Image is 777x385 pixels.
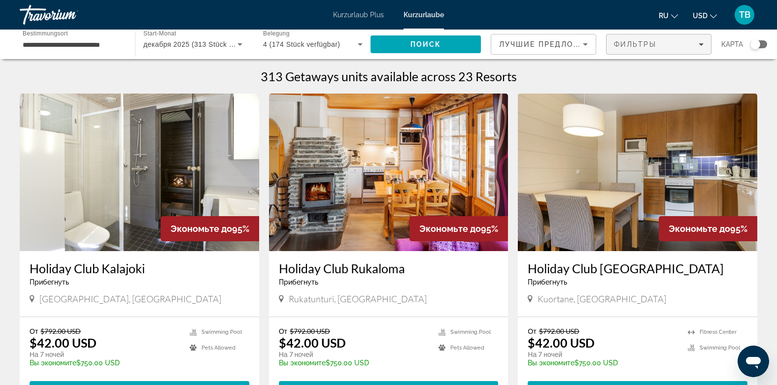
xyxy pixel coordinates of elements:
font: $42.00 USD [528,335,595,350]
div: 95% [409,216,508,241]
span: От [279,327,287,335]
span: Фильтры [614,40,656,48]
p: $750.00 USD [279,359,429,367]
p: $750.00 USD [528,359,678,367]
button: Benutzermenü [732,4,757,25]
span: 4 (174 Stück verfügbar) [263,40,340,48]
a: Holiday Club Rukaloma [279,261,499,276]
img: Holiday Club Kalajoki [20,94,259,251]
mat-select: Sortieren nach [499,38,588,50]
button: Sprache ändern [659,8,678,23]
span: Kuortane, [GEOGRAPHIC_DATA] [538,293,666,304]
p: На 7 ночей [279,350,429,359]
a: Kurzurlaub Plus [333,11,384,19]
span: От [528,327,536,335]
div: 95% [161,216,259,241]
span: Fitness Center [700,329,737,335]
button: Suchen [371,35,481,53]
button: Währung ändern [693,8,717,23]
span: Start-Monat [143,31,176,37]
font: $42.00 USD [30,335,97,350]
img: Holiday Club Rukaloma [269,94,508,251]
p: $750.00 USD [30,359,180,367]
span: Прибегнуть [279,278,318,286]
span: Прибегнуть [30,278,69,286]
span: $792.00 USD [290,327,330,335]
span: Вы экономите [279,359,326,367]
span: Swimming Pool [450,329,491,335]
input: Ziel auswählen [23,39,122,51]
span: Экономьте до [170,224,232,234]
span: карта [721,37,743,51]
span: Поиск [410,40,441,48]
span: TB [739,10,750,20]
span: Belegung [263,31,290,37]
span: От [30,327,38,335]
span: Лучшие предложения [499,40,604,48]
span: декабря 2025 (313 Stück verfügbar) [143,40,263,48]
span: [GEOGRAPHIC_DATA], [GEOGRAPHIC_DATA] [39,293,221,304]
span: Экономьте до [669,224,730,234]
span: ru [659,12,669,20]
span: Вы экономите [30,359,76,367]
span: $792.00 USD [40,327,81,335]
span: Pets Allowed [450,345,484,351]
a: Travorium [20,2,118,28]
iframe: Schaltfläche zum Öffnen des Messaging-Fensters [738,346,769,377]
span: $792.00 USD [539,327,579,335]
span: Прибегнуть [528,278,567,286]
span: Swimming Pool [202,329,242,335]
a: Holiday Club [GEOGRAPHIC_DATA] [528,261,747,276]
p: На 7 ночей [30,350,180,359]
span: Экономьте до [419,224,481,234]
span: Swimming Pool [700,345,740,351]
span: Pets Allowed [202,345,236,351]
a: Kurzurlaube [404,11,444,19]
span: USD [693,12,708,20]
h1: 313 Getaways units available across 23 Resorts [261,69,517,84]
p: На 7 ночей [528,350,678,359]
button: Filter [606,34,711,55]
div: 95% [659,216,757,241]
a: Holiday Club Kalajoki [30,261,249,276]
font: $42.00 USD [279,335,346,350]
span: Вы экономите [528,359,574,367]
img: Holiday Club Kuortane Sports Resort [518,94,757,251]
span: Bestimmungsort [23,30,68,36]
span: Rukatunturi, [GEOGRAPHIC_DATA] [289,293,427,304]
